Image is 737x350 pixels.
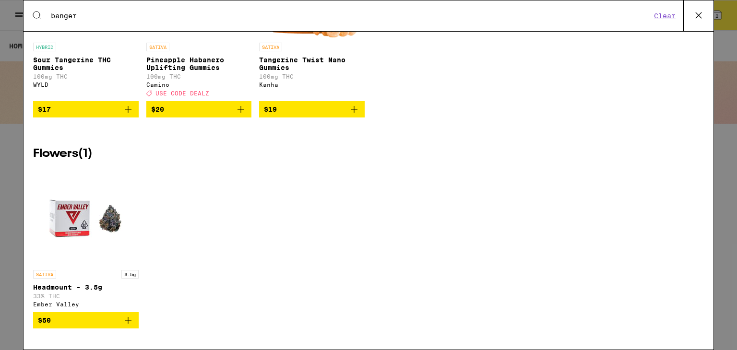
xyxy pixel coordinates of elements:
[33,73,139,80] p: 100mg THC
[33,43,56,51] p: HYBRID
[33,312,139,328] button: Add to bag
[259,101,365,117] button: Add to bag
[146,73,252,80] p: 100mg THC
[151,105,164,113] span: $20
[38,169,134,265] img: Ember Valley - Headmount - 3.5g
[33,293,139,299] p: 33% THC
[33,101,139,117] button: Add to bag
[259,43,282,51] p: SATIVA
[146,43,169,51] p: SATIVA
[155,90,209,96] span: USE CODE DEALZ
[121,270,139,279] p: 3.5g
[6,7,69,14] span: Hi. Need any help?
[33,283,139,291] p: Headmount - 3.5g
[33,82,139,88] div: WYLD
[50,12,651,20] input: Search for products & categories
[33,56,139,71] p: Sour Tangerine THC Gummies
[33,169,139,312] a: Open page for Headmount - 3.5g from Ember Valley
[651,12,678,20] button: Clear
[33,148,704,160] h2: Flowers ( 1 )
[259,82,365,88] div: Kanha
[146,101,252,117] button: Add to bag
[33,301,139,307] div: Ember Valley
[38,105,51,113] span: $17
[38,316,51,324] span: $50
[264,105,277,113] span: $19
[33,270,56,279] p: SATIVA
[259,56,365,71] p: Tangerine Twist Nano Gummies
[259,73,365,80] p: 100mg THC
[146,82,252,88] div: Camino
[146,56,252,71] p: Pineapple Habanero Uplifting Gummies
